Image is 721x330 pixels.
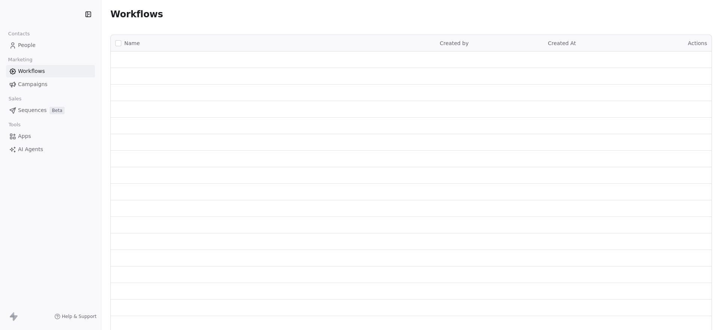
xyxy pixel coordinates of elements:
a: SequencesBeta [6,104,95,117]
a: Workflows [6,65,95,77]
span: Sales [5,93,25,104]
span: Actions [688,40,707,46]
span: Beta [50,107,65,114]
span: Apps [18,132,31,140]
a: Campaigns [6,78,95,91]
span: Workflows [18,67,45,75]
span: Workflows [110,9,163,20]
span: Created At [548,40,576,46]
span: Marketing [5,54,36,65]
span: Name [124,39,140,47]
span: AI Agents [18,145,43,153]
a: Help & Support [54,313,97,319]
span: Tools [5,119,24,130]
span: Contacts [5,28,33,39]
span: Created by [440,40,469,46]
a: People [6,39,95,51]
span: People [18,41,36,49]
span: Sequences [18,106,47,114]
a: AI Agents [6,143,95,156]
a: Apps [6,130,95,142]
span: Campaigns [18,80,47,88]
span: Help & Support [62,313,97,319]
